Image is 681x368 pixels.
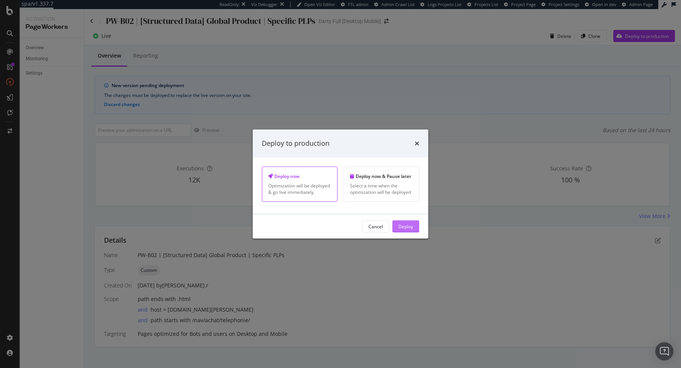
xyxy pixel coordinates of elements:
[268,182,331,195] div: Optimization will be deployed & go live immediately
[362,220,389,232] button: Cancel
[262,139,330,148] div: Deploy to production
[368,223,383,229] div: Cancel
[253,129,428,239] div: modal
[350,173,413,179] div: Deploy now & Pause later
[268,173,331,179] div: Deploy now
[398,223,413,229] div: Deploy
[415,139,419,148] div: times
[655,342,673,360] div: Open Intercom Messenger
[392,220,419,232] button: Deploy
[350,182,413,195] div: Select a time when the optimization will be deployed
